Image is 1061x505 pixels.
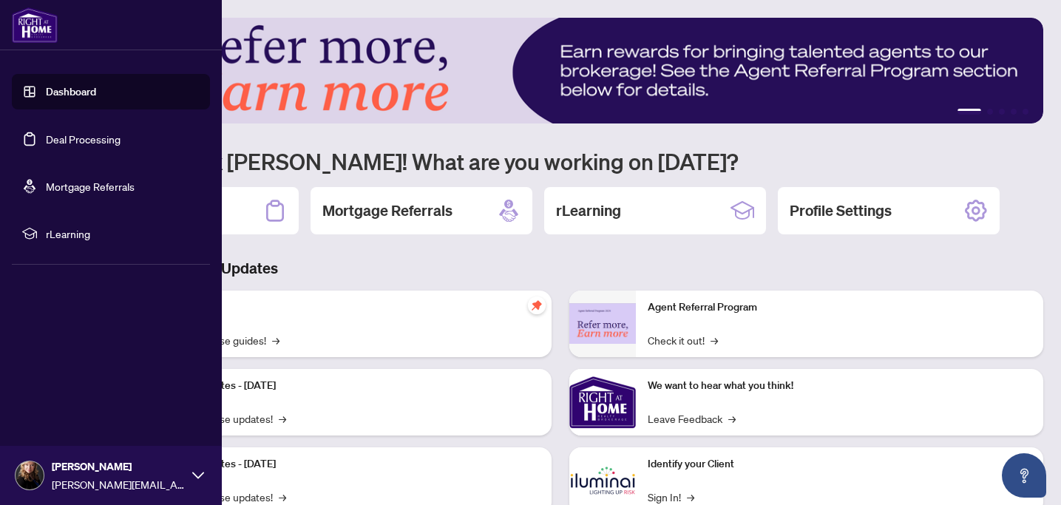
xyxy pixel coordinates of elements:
span: pushpin [528,296,546,314]
p: Identify your Client [648,456,1032,472]
img: logo [12,7,58,43]
p: We want to hear what you think! [648,378,1032,394]
span: [PERSON_NAME] [52,458,185,475]
h2: Profile Settings [790,200,892,221]
h2: Mortgage Referrals [322,200,452,221]
button: Open asap [1002,453,1046,498]
a: Check it out!→ [648,332,718,348]
button: 5 [1023,109,1028,115]
a: Deal Processing [46,132,121,146]
button: 2 [987,109,993,115]
p: Self-Help [155,299,540,316]
a: Leave Feedback→ [648,410,736,427]
span: rLearning [46,226,200,242]
p: Agent Referral Program [648,299,1032,316]
span: → [711,332,718,348]
a: Mortgage Referrals [46,180,135,193]
span: → [728,410,736,427]
button: 4 [1011,109,1017,115]
h3: Brokerage & Industry Updates [77,258,1043,279]
img: Slide 0 [77,18,1043,123]
a: Dashboard [46,85,96,98]
a: Sign In!→ [648,489,694,505]
p: Platform Updates - [DATE] [155,456,540,472]
span: → [279,489,286,505]
h2: rLearning [556,200,621,221]
span: [PERSON_NAME][EMAIL_ADDRESS][DOMAIN_NAME] [52,476,185,492]
p: Platform Updates - [DATE] [155,378,540,394]
img: We want to hear what you think! [569,369,636,435]
span: → [687,489,694,505]
button: 1 [957,109,981,115]
span: → [279,410,286,427]
img: Agent Referral Program [569,303,636,344]
img: Profile Icon [16,461,44,489]
button: 3 [999,109,1005,115]
h1: Welcome back [PERSON_NAME]! What are you working on [DATE]? [77,147,1043,175]
span: → [272,332,279,348]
